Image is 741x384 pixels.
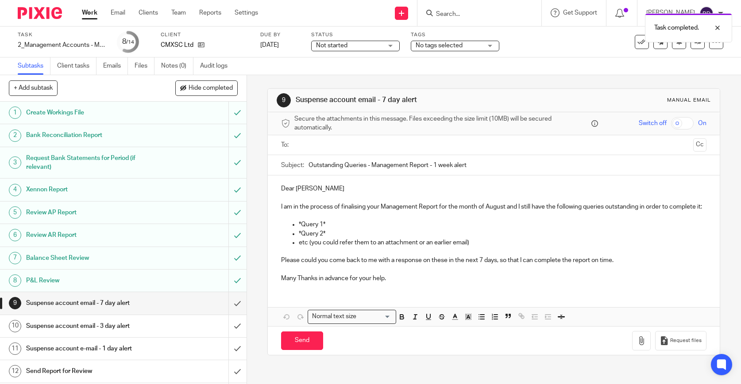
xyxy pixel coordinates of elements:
p: CMXSC Ltd [161,41,193,49]
h1: P&L Review [26,274,155,287]
h1: Request Bank Statements for Period (if relevant) [26,152,155,174]
div: 3 [9,156,21,169]
label: Status [311,31,400,38]
a: Client tasks [57,57,96,75]
h1: Suspense account e-mail - 1 day alert [26,342,155,355]
label: Due by [260,31,300,38]
h1: Balance Sheet Review [26,251,155,265]
div: 5 [9,206,21,219]
button: Request files [655,331,706,351]
span: Request files [670,337,702,344]
div: 10 [9,320,21,332]
h1: Bank Reconciliation Report [26,129,155,142]
h1: Suspense account email - 3 day alert [26,319,155,333]
a: Clients [139,8,158,17]
a: Subtasks [18,57,50,75]
button: + Add subtask [9,80,58,95]
h1: Review AR Report [26,228,155,242]
span: [DATE] [260,42,279,48]
h1: Create Workings File [26,106,155,119]
p: Task completed. [654,23,699,32]
a: Team [171,8,186,17]
div: 8 [9,274,21,287]
a: Settings [235,8,258,17]
label: Task [18,31,106,38]
a: Files [135,57,154,75]
img: Pixie [18,7,62,19]
span: On [698,119,706,128]
h1: Review AP Report [26,206,155,219]
div: 4 [9,184,21,196]
span: Switch off [639,119,667,128]
span: Not started [316,42,347,49]
p: Dear [PERSON_NAME] [281,184,706,193]
p: I am in the process of finalising your Management Report for the month of August and I still have... [281,202,706,211]
p: Many Thanks in advance for your help. [281,274,706,283]
small: /14 [126,40,134,45]
span: Normal text size [310,312,358,321]
h1: Send Report for Review [26,365,155,378]
a: Emails [103,57,128,75]
div: 11 [9,342,21,355]
label: Client [161,31,249,38]
div: 7 [9,252,21,264]
label: Subject: [281,161,304,170]
div: 1 [9,106,21,119]
button: Hide completed [175,80,238,95]
div: 8 [122,37,134,47]
a: Notes (0) [161,57,193,75]
p: Please could you come back to me with a response on these in the next 7 days, so that I can compl... [281,256,706,265]
div: 9 [9,297,21,309]
div: 12 [9,365,21,377]
div: Manual email [667,97,711,104]
a: Email [111,8,125,17]
p: etc (you could refer them to an attachment or an earlier email) [299,238,706,247]
span: Secure the attachments in this message. Files exceeding the size limit (10MB) will be secured aut... [294,114,589,133]
span: Hide completed [189,85,233,92]
a: Work [82,8,97,17]
label: To: [281,141,291,149]
div: Search for option [308,310,396,323]
h1: Suspense account email - 7 day alert [26,297,155,310]
span: No tags selected [416,42,463,49]
button: Cc [693,138,706,152]
img: svg%3E [699,6,714,20]
a: Reports [199,8,221,17]
div: 2_Management Accounts - Monthly - NEW - FWD [18,41,106,49]
a: Audit logs [200,57,234,75]
input: Send [281,331,323,350]
div: 9 [277,93,291,107]
div: 6 [9,229,21,241]
h1: Xennon Report [26,183,155,196]
div: 2 [9,129,21,142]
input: Search for option [359,312,391,321]
h1: Suspense account email - 7 day alert [296,95,513,105]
